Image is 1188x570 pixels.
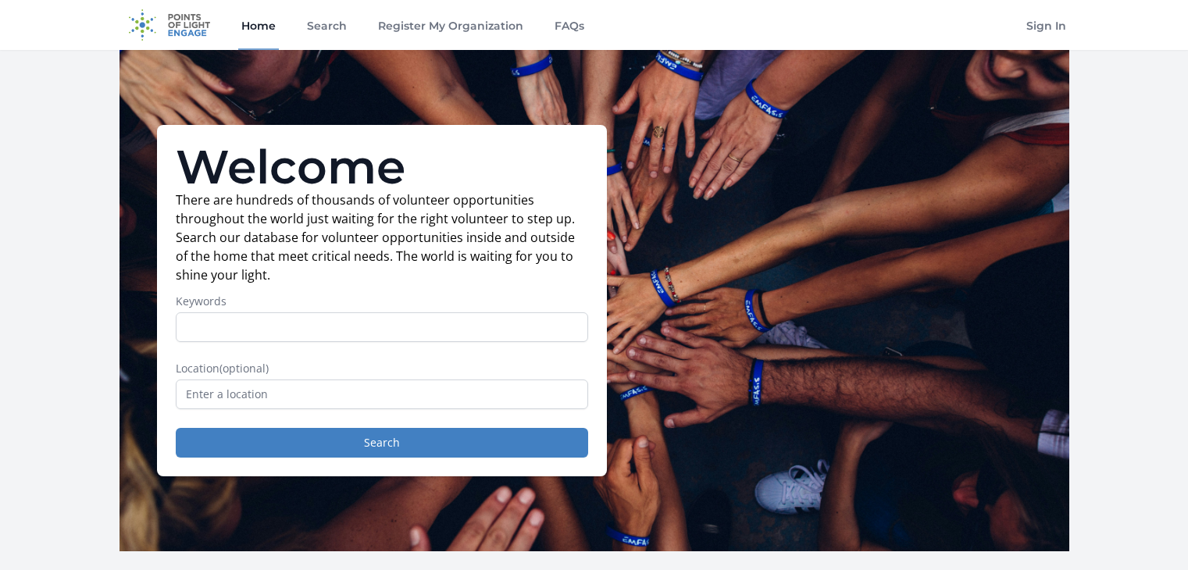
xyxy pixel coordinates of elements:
input: Enter a location [176,379,588,409]
button: Search [176,428,588,458]
label: Keywords [176,294,588,309]
label: Location [176,361,588,376]
p: There are hundreds of thousands of volunteer opportunities throughout the world just waiting for ... [176,191,588,284]
span: (optional) [219,361,269,376]
h1: Welcome [176,144,588,191]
